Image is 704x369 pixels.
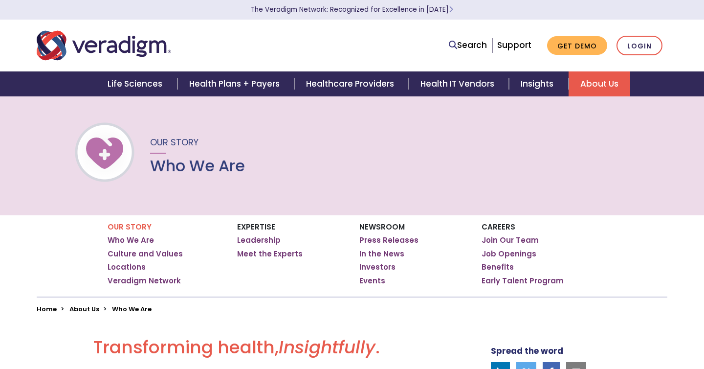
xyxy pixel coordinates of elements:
a: Early Talent Program [482,276,564,286]
a: About Us [69,304,99,314]
em: Insightfully [279,335,375,360]
a: Press Releases [359,235,418,245]
a: Job Openings [482,249,536,259]
a: Culture and Values [108,249,183,259]
a: Get Demo [547,36,607,55]
a: Who We Are [108,235,154,245]
a: Insights [509,71,568,96]
a: Life Sciences [96,71,177,96]
a: Support [497,39,531,51]
a: Search [449,39,487,52]
h1: Who We Are [150,157,245,175]
a: Locations [108,262,146,272]
a: Investors [359,262,396,272]
strong: Spread the word [491,345,563,357]
a: Health Plans + Payers [177,71,294,96]
span: Our Story [150,136,198,148]
span: Learn More [449,5,453,14]
a: Join Our Team [482,235,539,245]
h2: Transforming health, . [37,337,436,366]
img: Veradigm logo [37,29,171,62]
a: Health IT Vendors [409,71,509,96]
a: Benefits [482,262,514,272]
a: Home [37,304,57,314]
a: Events [359,276,385,286]
a: In the News [359,249,404,259]
a: Leadership [237,235,281,245]
a: The Veradigm Network: Recognized for Excellence in [DATE]Learn More [251,5,453,14]
a: About Us [569,71,630,96]
a: Healthcare Providers [294,71,409,96]
a: Veradigm Network [108,276,181,286]
a: Meet the Experts [237,249,303,259]
a: Login [616,36,662,56]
